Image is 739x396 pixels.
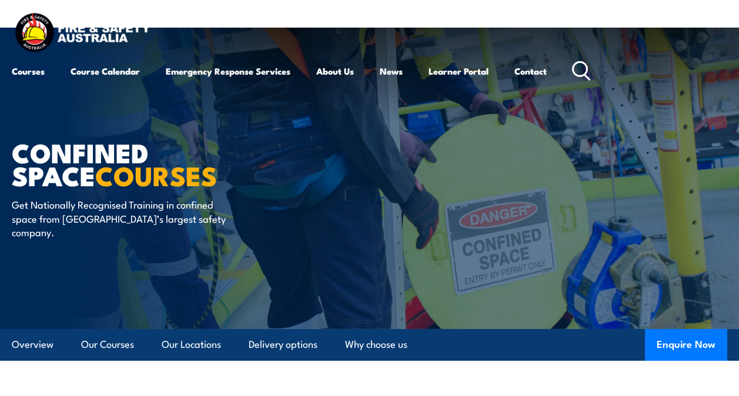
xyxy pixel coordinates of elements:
a: Courses [12,57,45,85]
strong: COURSES [95,155,217,195]
a: News [380,57,403,85]
a: Our Locations [162,329,221,360]
button: Enquire Now [645,329,727,361]
a: Delivery options [249,329,317,360]
h1: Confined Space [12,140,302,186]
a: Overview [12,329,53,360]
a: About Us [316,57,354,85]
a: Why choose us [345,329,407,360]
a: Emergency Response Services [166,57,290,85]
p: Get Nationally Recognised Training in confined space from [GEOGRAPHIC_DATA]’s largest safety comp... [12,197,226,239]
a: Contact [514,57,547,85]
a: Our Courses [81,329,134,360]
a: Course Calendar [71,57,140,85]
a: Learner Portal [429,57,489,85]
